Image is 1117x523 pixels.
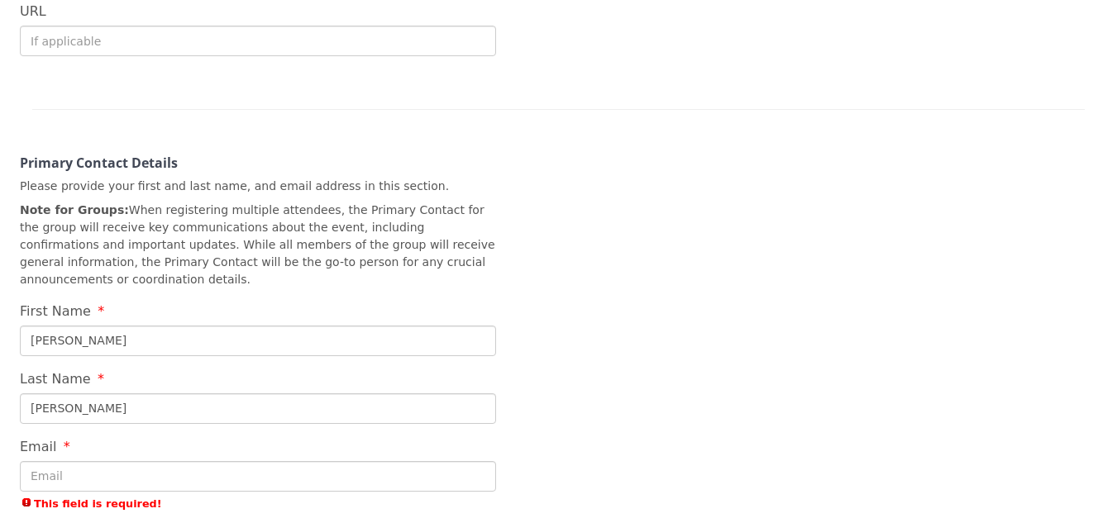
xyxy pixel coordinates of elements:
p: Please provide your first and last name, and email address in this section. [20,178,496,195]
span: This field is required! [20,496,496,511]
input: If applicable [20,26,496,56]
strong: Primary Contact Details [20,154,178,172]
input: Email [20,461,496,492]
strong: Note for Groups: [20,203,129,216]
span: First Name [20,303,91,319]
input: Last Name [20,393,496,424]
span: URL [20,3,46,19]
span: Last Name [20,371,91,387]
input: First Name [20,326,496,356]
p: When registering multiple attendees, the Primary Contact for the group will receive key communica... [20,202,496,288]
span: Email [20,439,56,454]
